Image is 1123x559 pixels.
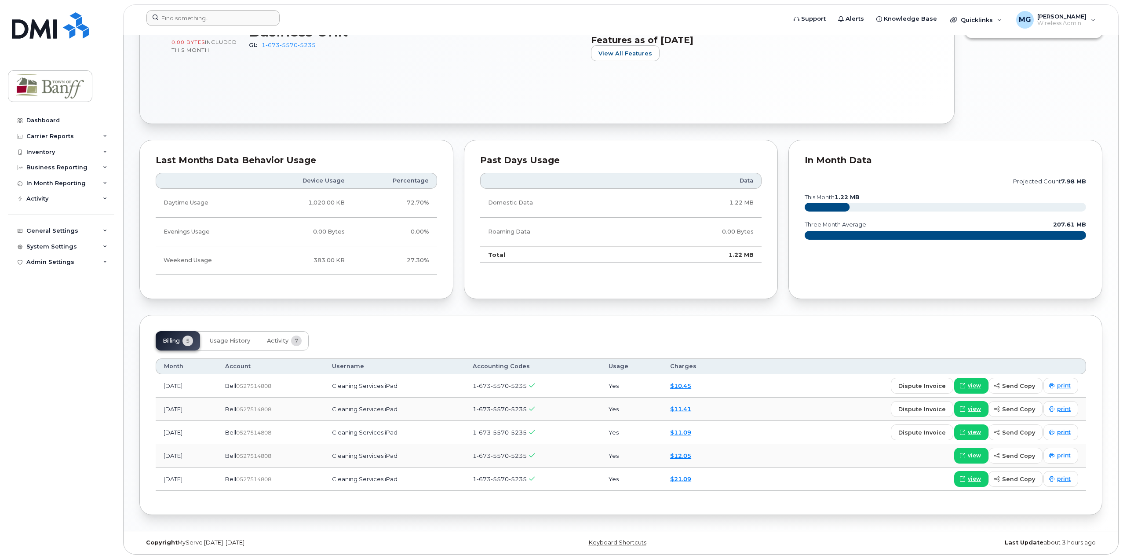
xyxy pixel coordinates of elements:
div: Past Days Usage [480,156,762,165]
span: Wireless Admin [1037,20,1087,27]
td: 0.00 Bytes [259,218,353,246]
span: 0.00 Bytes [171,39,205,45]
a: $10.45 [670,382,691,389]
th: Month [156,358,217,374]
a: print [1043,378,1078,394]
button: View All Features [591,45,660,61]
th: Percentage [353,173,437,189]
button: dispute invoice [891,378,953,394]
span: dispute invoice [898,382,946,390]
td: Evenings Usage [156,218,259,246]
td: 1.22 MB [638,246,762,263]
text: this month [804,194,860,201]
tr: Weekdays from 6:00pm to 8:00am [156,218,437,246]
a: view [954,471,988,487]
div: Quicklinks [944,11,1008,29]
td: 27.30% [353,246,437,275]
td: Yes [601,421,662,444]
td: Yes [601,374,662,398]
span: Quicklinks [961,16,993,23]
th: Device Usage [259,173,353,189]
span: print [1057,382,1071,390]
a: $11.41 [670,406,691,413]
td: Weekend Usage [156,246,259,275]
span: Knowledge Base [884,15,937,23]
span: send copy [1002,475,1035,483]
td: Cleaning Services iPad [324,468,465,491]
span: send copy [1002,452,1035,460]
span: print [1057,405,1071,413]
span: 0527514808 [236,429,271,436]
td: Cleaning Services iPad [324,421,465,444]
span: dispute invoice [898,428,946,437]
td: Cleaning Services iPad [324,374,465,398]
div: Melanie Gourdes [1010,11,1102,29]
h3: Business Unit [249,24,580,40]
th: Data [638,173,762,189]
button: dispute invoice [891,424,953,440]
td: Total [480,246,638,263]
td: Cleaning Services iPad [324,444,465,468]
span: 0527514808 [236,383,271,389]
a: print [1043,448,1078,464]
span: Bell [225,382,236,389]
span: GL [249,42,262,48]
button: send copy [988,401,1043,417]
span: 7 [291,336,302,346]
span: print [1057,452,1071,460]
tr: Friday from 6:00pm to Monday 8:00am [156,246,437,275]
td: Yes [601,444,662,468]
span: 1-673-5570-5235 [473,406,527,413]
td: Cleaning Services iPad [324,398,465,421]
button: send copy [988,448,1043,464]
a: $12.05 [670,452,691,459]
td: Daytime Usage [156,189,259,217]
span: view [968,428,981,436]
span: Bell [225,475,236,482]
text: three month average [804,221,866,228]
span: send copy [1002,382,1035,390]
h3: Features as of [DATE] [591,35,922,45]
a: Knowledge Base [870,10,943,28]
span: Bell [225,429,236,436]
button: send copy [988,471,1043,487]
text: projected count [1013,178,1086,185]
span: 1-673-5570-5235 [473,382,527,389]
td: [DATE] [156,421,217,444]
span: 0527514808 [236,476,271,482]
a: Keyboard Shortcuts [589,539,646,546]
span: Support [801,15,826,23]
td: [DATE] [156,374,217,398]
td: 72.70% [353,189,437,217]
td: 1.22 MB [638,189,762,217]
a: Alerts [832,10,870,28]
td: 0.00% [353,218,437,246]
div: about 3 hours ago [781,539,1102,546]
span: View All Features [598,49,652,58]
td: 383.00 KB [259,246,353,275]
td: Yes [601,398,662,421]
span: view [968,452,981,460]
strong: Last Update [1005,539,1043,546]
span: view [968,405,981,413]
span: Alerts [846,15,864,23]
span: view [968,382,981,390]
span: send copy [1002,405,1035,413]
td: 0.00 Bytes [638,218,762,246]
button: send copy [988,378,1043,394]
button: dispute invoice [891,401,953,417]
th: Account [217,358,325,374]
span: send copy [1002,428,1035,437]
td: Domestic Data [480,189,638,217]
a: view [954,401,988,417]
a: 1-673-5570-5235 [262,42,316,48]
a: view [954,424,988,440]
td: Roaming Data [480,218,638,246]
span: Usage History [210,337,250,344]
span: 1-673-5570-5235 [473,452,527,459]
span: 1-673-5570-5235 [473,429,527,436]
div: MyServe [DATE]–[DATE] [139,539,460,546]
a: $11.09 [670,429,691,436]
strong: Copyright [146,539,178,546]
div: Last Months Data Behavior Usage [156,156,437,165]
